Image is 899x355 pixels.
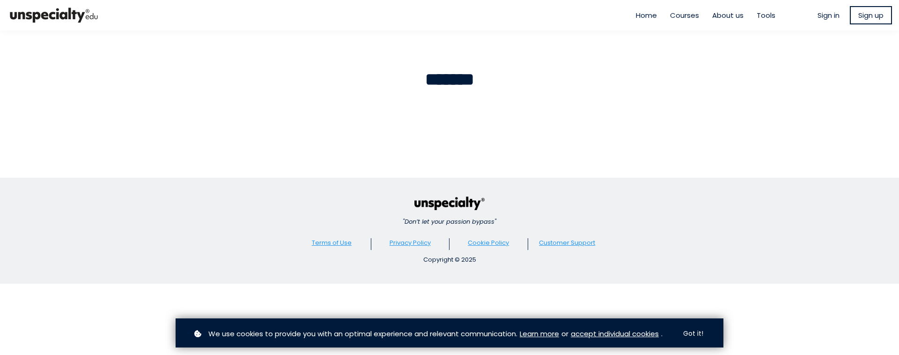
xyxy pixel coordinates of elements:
[675,325,712,343] button: Got it!
[858,10,884,21] span: Sign up
[414,196,485,210] img: c440faa6a294d3144723c0771045cab8.png
[520,328,559,339] a: Learn more
[468,238,509,247] a: Cookie Policy
[571,328,659,339] a: accept individual cookies
[293,255,606,264] div: Copyright © 2025
[818,10,840,21] a: Sign in
[403,217,496,226] em: "Don’t let your passion bypass"
[670,10,699,21] a: Courses
[850,6,892,24] a: Sign up
[192,328,670,339] p: or .
[208,328,517,339] span: We use cookies to provide you with an optimal experience and relevant communication.
[712,10,744,21] a: About us
[312,238,352,247] a: Terms of Use
[757,10,775,21] a: Tools
[7,4,101,27] img: bc390a18feecddb333977e298b3a00a1.png
[539,238,595,247] a: Customer Support
[390,238,431,247] a: Privacy Policy
[636,10,657,21] a: Home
